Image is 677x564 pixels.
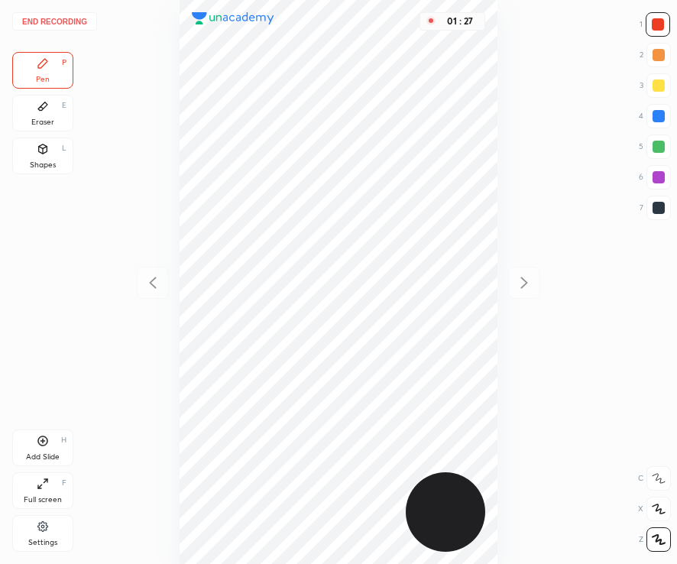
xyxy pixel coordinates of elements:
[639,135,671,159] div: 5
[638,497,671,521] div: X
[639,527,671,552] div: Z
[442,16,478,27] div: 01 : 27
[638,466,671,491] div: C
[12,12,97,31] button: End recording
[61,436,66,444] div: H
[640,73,671,98] div: 3
[192,12,274,24] img: logo.38c385cc.svg
[640,196,671,220] div: 7
[62,59,66,66] div: P
[26,453,60,461] div: Add Slide
[639,165,671,190] div: 6
[36,76,50,83] div: Pen
[30,161,56,169] div: Shapes
[62,479,66,487] div: F
[24,496,62,504] div: Full screen
[640,43,671,67] div: 2
[62,102,66,109] div: E
[31,118,54,126] div: Eraser
[62,144,66,152] div: L
[639,104,671,128] div: 4
[640,12,670,37] div: 1
[28,539,57,546] div: Settings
